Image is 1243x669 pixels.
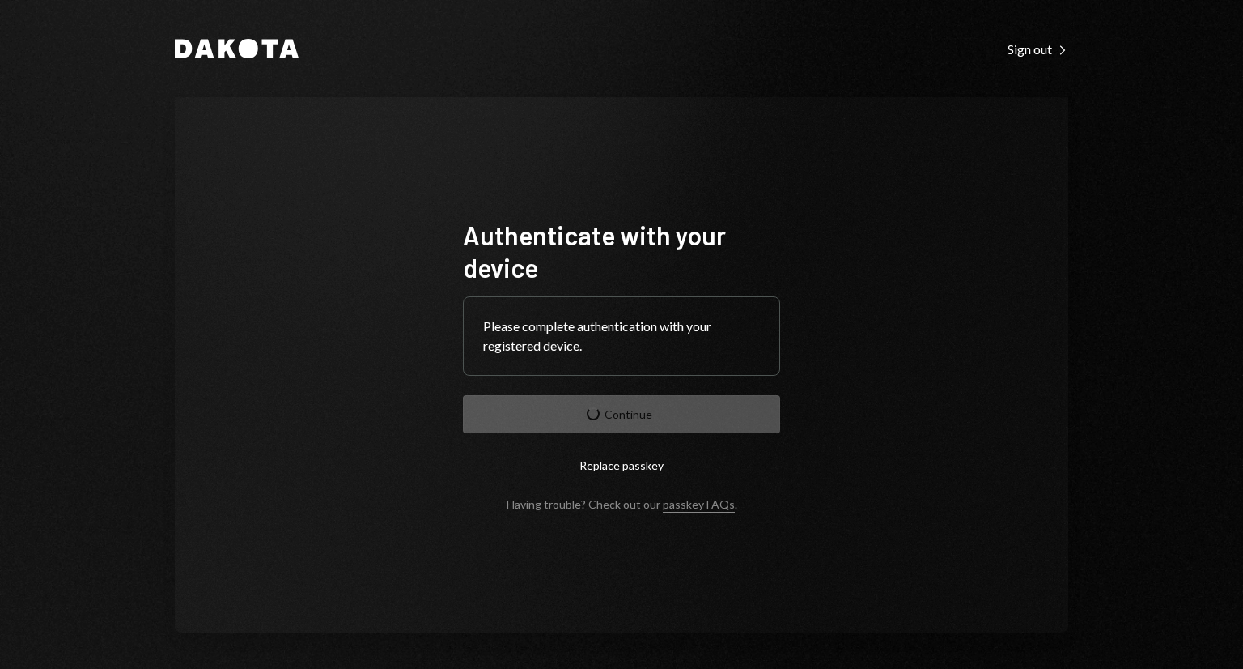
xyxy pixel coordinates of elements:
h1: Authenticate with your device [463,219,780,283]
a: Sign out [1008,40,1068,58]
a: passkey FAQs [663,497,735,513]
div: Please complete authentication with your registered device. [483,317,760,356]
div: Sign out [1008,41,1068,58]
div: Having trouble? Check out our . [507,497,737,511]
button: Replace passkey [463,446,780,484]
